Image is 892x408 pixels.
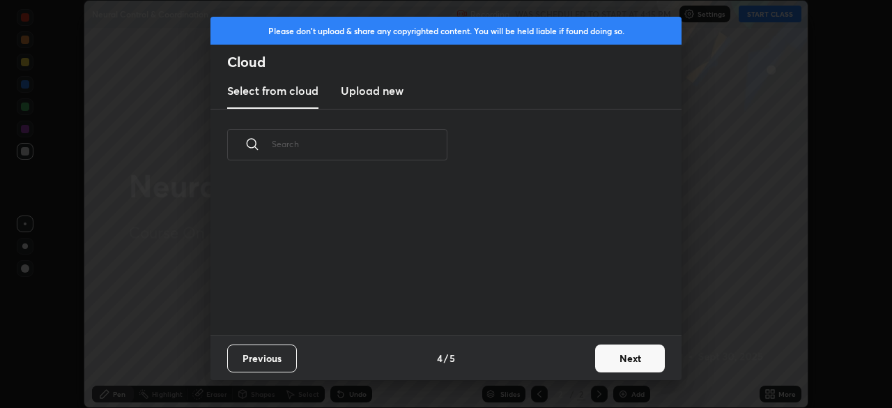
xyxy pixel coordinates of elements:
div: grid [210,176,665,335]
h4: 4 [437,351,443,365]
input: Search [272,114,447,174]
button: Next [595,345,665,372]
h4: 5 [449,351,455,365]
h3: Select from cloud [227,82,318,99]
h4: / [444,351,448,365]
button: Previous [227,345,297,372]
div: Please don't upload & share any copyrighted content. You will be held liable if found doing so. [210,17,682,45]
h3: Upload new [341,82,403,99]
h2: Cloud [227,53,682,71]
